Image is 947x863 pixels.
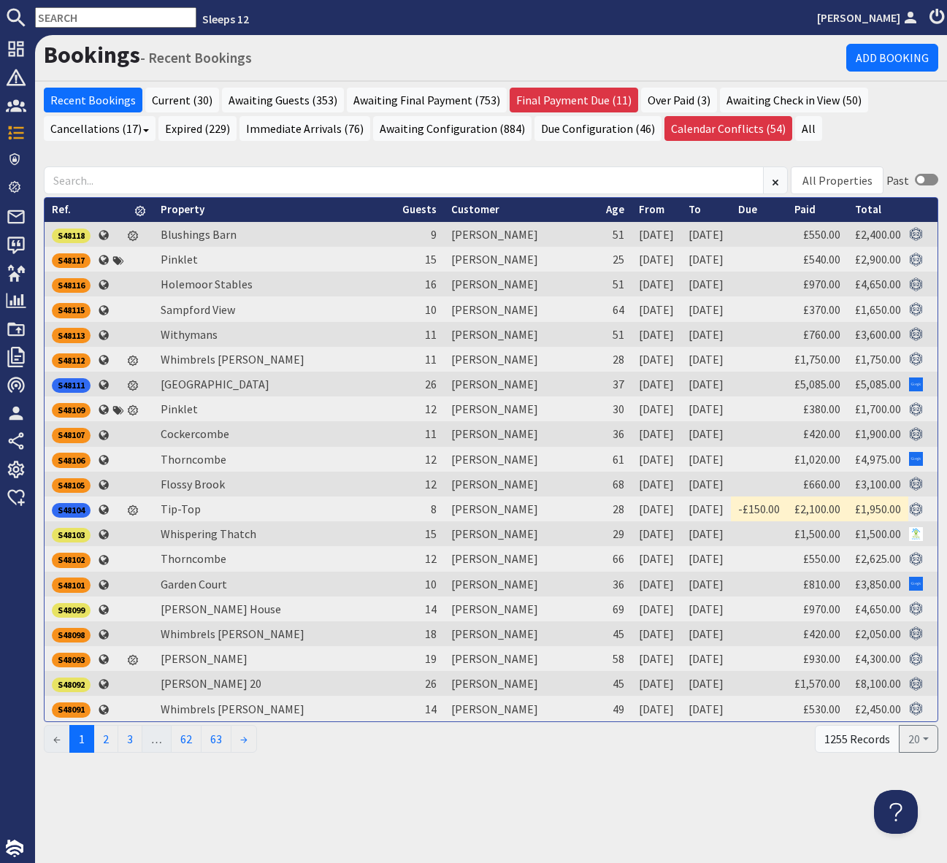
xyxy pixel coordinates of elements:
[639,202,664,216] a: From
[794,452,840,467] a: £1,020.00
[632,621,681,646] td: [DATE]
[425,602,437,616] span: 14
[44,88,142,112] a: Recent Bookings
[855,202,881,216] a: Total
[161,202,204,216] a: Property
[909,253,923,266] img: Referer: Sleeps 12
[632,447,681,472] td: [DATE]
[681,396,731,421] td: [DATE]
[161,702,304,716] a: Whimbrels [PERSON_NAME]
[681,372,731,396] td: [DATE]
[599,621,632,646] td: 45
[431,227,437,242] span: 9
[52,553,91,567] div: S48102
[52,526,91,541] a: S48103
[202,12,249,26] a: Sleeps 12
[731,198,787,222] th: Due
[444,696,599,721] td: [PERSON_NAME]
[855,526,901,541] a: £1,500.00
[444,272,599,296] td: [PERSON_NAME]
[632,222,681,247] td: [DATE]
[52,702,91,717] div: S48091
[599,597,632,621] td: 69
[161,402,198,416] a: Pinklet
[791,166,883,194] div: Combobox
[855,477,901,491] a: £3,100.00
[52,277,91,291] a: S48116
[510,88,638,112] a: Final Payment Due (11)
[425,551,437,566] span: 12
[52,252,91,266] a: S48117
[855,227,901,242] a: £2,400.00
[52,502,91,516] a: S48104
[425,402,437,416] span: 12
[52,327,91,342] a: S48113
[52,302,91,316] a: S48115
[425,327,437,342] span: 11
[855,377,901,391] a: £5,085.00
[444,472,599,496] td: [PERSON_NAME]
[425,676,437,691] span: 26
[52,578,91,592] div: S48101
[909,227,923,241] img: Referer: Sleeps 12
[855,402,901,416] a: £1,700.00
[161,551,226,566] a: Thorncombe
[855,626,901,641] a: £2,050.00
[803,277,840,291] a: £970.00
[93,725,118,753] a: 2
[632,646,681,671] td: [DATE]
[681,572,731,597] td: [DATE]
[794,676,840,691] a: £1,570.00
[44,40,140,69] a: Bookings
[599,272,632,296] td: 51
[909,577,923,591] img: Referer: Google
[855,651,901,666] a: £4,300.00
[52,478,91,493] div: S48105
[451,202,499,216] a: Customer
[52,202,71,216] a: Ref.
[425,377,437,391] span: 26
[52,577,91,591] a: S48101
[681,496,731,521] td: [DATE]
[846,44,938,72] a: Add Booking
[909,477,923,491] img: Referer: Sleeps 12
[52,551,91,566] a: S48102
[855,676,901,691] a: £8,100.00
[444,447,599,472] td: [PERSON_NAME]
[239,116,370,141] a: Immediate Arrivals (76)
[444,247,599,272] td: [PERSON_NAME]
[599,222,632,247] td: 51
[444,646,599,671] td: [PERSON_NAME]
[599,496,632,521] td: 28
[347,88,507,112] a: Awaiting Final Payment (753)
[909,626,923,640] img: Referer: Sleeps 12
[161,676,261,691] a: [PERSON_NAME] 20
[373,116,532,141] a: Awaiting Configuration (884)
[52,227,91,242] a: S48118
[425,477,437,491] span: 12
[599,322,632,347] td: 51
[161,452,226,467] a: Thorncombe
[599,696,632,721] td: 49
[431,502,437,516] span: 8
[815,725,900,753] div: 1255 Records
[803,577,840,591] a: £810.00
[52,303,91,318] div: S48115
[632,496,681,521] td: [DATE]
[52,352,91,367] a: S48112
[161,327,218,342] a: Withymans
[909,377,923,391] img: Referer: Google
[681,222,731,247] td: [DATE]
[444,671,599,696] td: [PERSON_NAME]
[52,452,91,467] a: S48106
[425,452,437,467] span: 12
[425,577,437,591] span: 10
[444,521,599,546] td: [PERSON_NAME]
[632,521,681,546] td: [DATE]
[632,421,681,446] td: [DATE]
[52,278,91,293] div: S48116
[52,402,91,416] a: S48109
[855,502,901,516] a: £1,950.00
[681,546,731,571] td: [DATE]
[855,702,901,716] a: £2,450.00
